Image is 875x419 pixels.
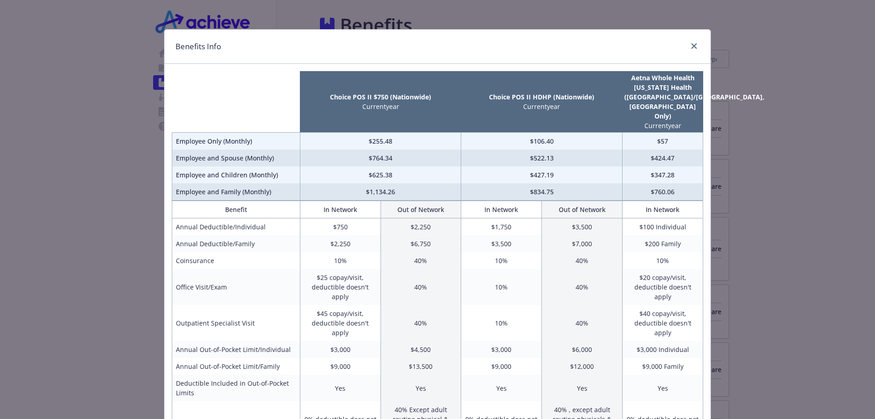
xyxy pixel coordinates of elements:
[623,150,703,166] td: $424.47
[623,305,703,341] td: $40 copay/visit, deductible doesn't apply
[542,305,623,341] td: 40%
[463,102,621,111] p: Current year
[461,269,542,305] td: 10%
[381,358,461,375] td: $13,500
[300,358,381,375] td: $9,000
[381,235,461,252] td: $6,750
[461,358,542,375] td: $9,000
[381,305,461,341] td: 40%
[542,252,623,269] td: 40%
[623,218,703,236] td: $100 Individual
[300,269,381,305] td: $25 copay/visit, deductible doesn't apply
[623,235,703,252] td: $200 Family
[542,201,623,218] th: Out of Network
[302,92,459,102] p: Choice POS II $750 (Nationwide)
[172,358,300,375] td: Annual Out-of-Pocket Limit/Family
[300,183,461,201] td: $1,134.26
[623,358,703,375] td: $9,000 Family
[689,41,700,52] a: close
[461,235,542,252] td: $3,500
[623,201,703,218] th: In Network
[381,252,461,269] td: 40%
[302,102,459,111] p: Current year
[461,252,542,269] td: 10%
[461,201,542,218] th: In Network
[172,150,300,166] td: Employee and Spouse (Monthly)
[542,358,623,375] td: $12,000
[172,166,300,183] td: Employee and Children (Monthly)
[623,252,703,269] td: 10%
[542,218,623,236] td: $3,500
[542,269,623,305] td: 40%
[172,305,300,341] td: Outpatient Specialist Visit
[461,183,623,201] td: $834.75
[381,201,461,218] th: Out of Network
[172,375,300,401] td: Deductible Included in Out-of-Pocket Limits
[300,305,381,341] td: $45 copay/visit, deductible doesn't apply
[300,150,461,166] td: $764.34
[172,133,300,150] td: Employee Only (Monthly)
[461,305,542,341] td: 10%
[542,375,623,401] td: Yes
[300,375,381,401] td: Yes
[624,121,701,130] p: Current year
[542,235,623,252] td: $7,000
[623,375,703,401] td: Yes
[461,375,542,401] td: Yes
[300,201,381,218] th: In Network
[381,341,461,358] td: $4,500
[300,252,381,269] td: 10%
[542,341,623,358] td: $6,000
[300,341,381,358] td: $3,000
[172,183,300,201] td: Employee and Family (Monthly)
[623,269,703,305] td: $20 copay/visit, deductible doesn't apply
[300,133,461,150] td: $255.48
[461,150,623,166] td: $522.13
[172,201,300,218] th: Benefit
[623,341,703,358] td: $3,000 Individual
[172,252,300,269] td: Coinsurance
[461,133,623,150] td: $106.40
[461,341,542,358] td: $3,000
[300,218,381,236] td: $750
[172,341,300,358] td: Annual Out-of-Pocket Limit/Individual
[461,166,623,183] td: $427.19
[461,218,542,236] td: $1,750
[463,92,621,102] p: Choice POS II HDHP (Nationwide)
[172,71,300,133] th: intentionally left blank
[172,269,300,305] td: Office Visit/Exam
[300,235,381,252] td: $2,250
[381,269,461,305] td: 40%
[623,166,703,183] td: $347.28
[175,41,221,52] h1: Benefits Info
[381,375,461,401] td: Yes
[172,218,300,236] td: Annual Deductible/Individual
[624,73,701,121] p: Aetna Whole Health [US_STATE] Health ([GEOGRAPHIC_DATA]/[GEOGRAPHIC_DATA], [GEOGRAPHIC_DATA] Only)
[381,218,461,236] td: $2,250
[623,183,703,201] td: $760.06
[172,235,300,252] td: Annual Deductible/Family
[623,133,703,150] td: $57
[300,166,461,183] td: $625.38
